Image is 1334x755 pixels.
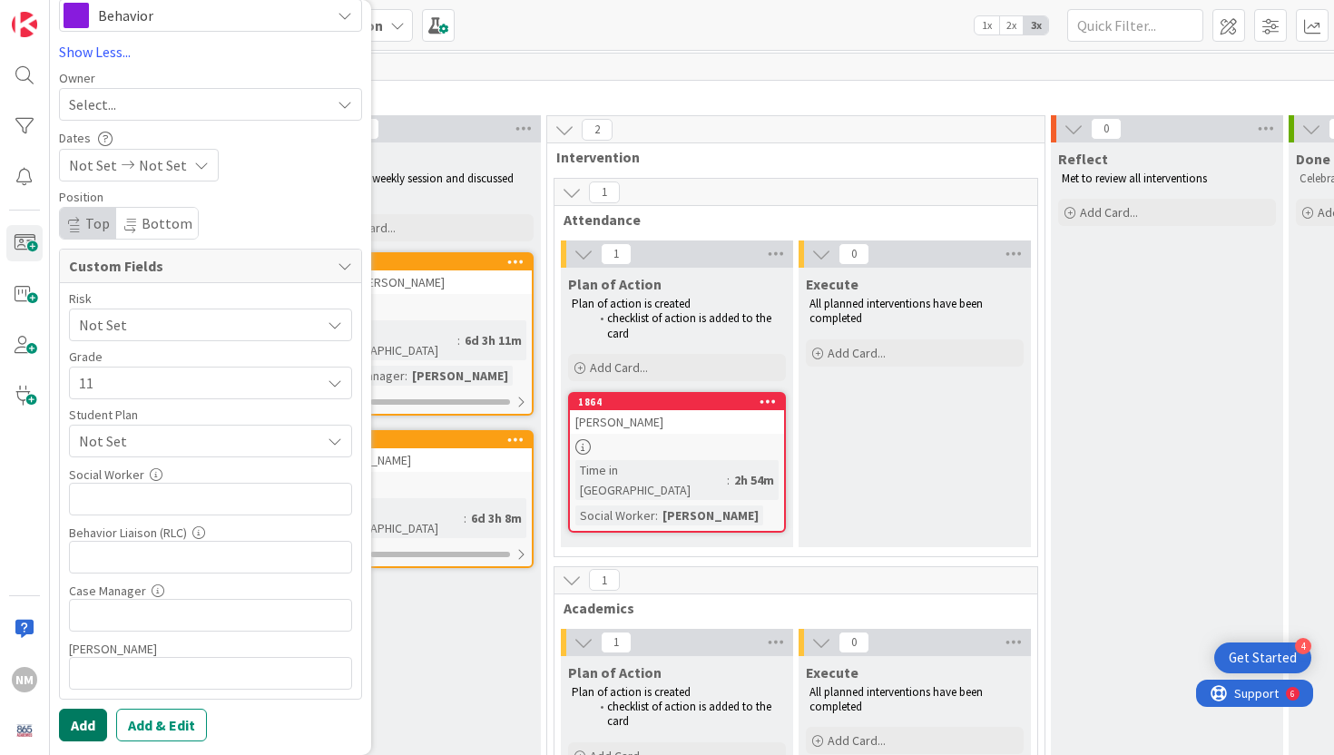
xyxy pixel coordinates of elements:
label: Case Manager [69,583,146,599]
span: Attendance [564,211,1015,229]
span: All planned interventions have been completed [809,296,986,326]
span: 1x [975,16,999,34]
span: Plan of action is created [572,296,691,311]
a: 1864[PERSON_NAME]Time in [GEOGRAPHIC_DATA]:2h 54mSocial Worker:[PERSON_NAME] [568,392,786,533]
span: Met to review all interventions [1062,171,1207,186]
span: Position [59,191,103,203]
span: 1 [601,243,632,265]
span: : [405,366,407,386]
span: Academics [564,599,1015,617]
div: 1809 [326,434,532,446]
div: Time in [GEOGRAPHIC_DATA] [575,460,727,500]
span: Add Card... [828,345,886,361]
div: Risk [69,292,352,305]
span: Select... [69,93,116,115]
span: 2x [999,16,1024,34]
span: Dates [59,132,91,144]
span: Add Card... [828,732,886,749]
div: Social Worker [575,505,655,525]
button: Add & Edit [116,709,207,741]
div: 6d 3h 8m [466,508,526,528]
span: : [457,330,460,350]
div: 1808[DATE][PERSON_NAME] [318,254,532,294]
div: [PERSON_NAME] [570,410,784,434]
span: Not Set [69,154,117,176]
span: 1 [589,181,620,203]
div: Grade [69,350,352,363]
div: 6 [94,7,99,22]
span: 2 [582,119,613,141]
span: Done [1296,150,1330,168]
span: Bottom [142,214,192,232]
span: Top [85,214,110,232]
span: 11 [79,370,311,396]
img: Visit kanbanzone.com [12,12,37,37]
span: : [655,505,658,525]
span: 0 [839,243,869,265]
a: 1809[PERSON_NAME]Time in [GEOGRAPHIC_DATA]:6d 3h 8m0/12 [316,430,534,568]
input: Quick Filter... [1067,9,1203,42]
span: : [464,508,466,528]
div: Student Plan [69,408,352,421]
div: Time in [GEOGRAPHIC_DATA] [323,320,457,360]
span: Owner [59,72,95,84]
span: Plan of Action [568,275,662,293]
span: 0 [1091,118,1122,140]
span: Plan of action is created [572,684,691,700]
span: Intervention [556,148,1022,166]
span: Execute [806,663,858,681]
span: 1 [601,632,632,653]
div: 4 [1295,638,1311,654]
span: : [727,470,730,490]
span: Met at our weekly session and discussed student [319,171,516,201]
div: 1864 [570,394,784,410]
div: 1864[PERSON_NAME] [570,394,784,434]
img: avatar [12,718,37,743]
div: [PERSON_NAME] [658,505,763,525]
span: 3x [1024,16,1048,34]
span: Behavior [98,3,321,28]
button: Add [59,709,107,741]
div: [DATE][PERSON_NAME] [318,270,532,294]
span: Add Card... [590,359,648,376]
div: Time in [GEOGRAPHIC_DATA] [323,498,464,538]
span: Reflect [1058,150,1108,168]
div: 1809 [318,432,532,448]
a: 1808[DATE][PERSON_NAME]Time in [GEOGRAPHIC_DATA]:6d 3h 11mCase Manager:[PERSON_NAME]0/12 [316,252,534,416]
span: Execute [806,275,858,293]
span: All planned interventions have been completed [809,684,986,714]
div: Open Get Started checklist, remaining modules: 4 [1214,642,1311,673]
div: 2h 54m [730,470,779,490]
label: [PERSON_NAME] [69,641,157,657]
a: Show Less... [59,41,362,63]
div: 1809[PERSON_NAME] [318,432,532,472]
span: 1 [589,569,620,591]
div: NM [12,667,37,692]
span: Custom Fields [69,255,329,277]
label: Social Worker [69,466,144,483]
span: Plan of Action [568,663,662,681]
span: 0 [839,632,869,653]
span: Add Card... [1080,204,1138,221]
div: 6d 3h 11m [460,330,526,350]
div: 1808 [326,256,532,269]
div: Get Started [1229,649,1297,667]
div: [PERSON_NAME] [318,448,532,472]
span: Not Set [139,154,187,176]
div: 1864 [578,396,784,408]
div: 1808 [318,254,532,270]
span: Support [38,3,83,25]
label: Behavior Liaison (RLC) [69,525,187,541]
div: [PERSON_NAME] [407,366,513,386]
span: checklist of action is added to the card [607,699,774,729]
span: checklist of action is added to the card [607,310,774,340]
span: Not Set [79,430,320,452]
span: Not Set [79,312,311,338]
